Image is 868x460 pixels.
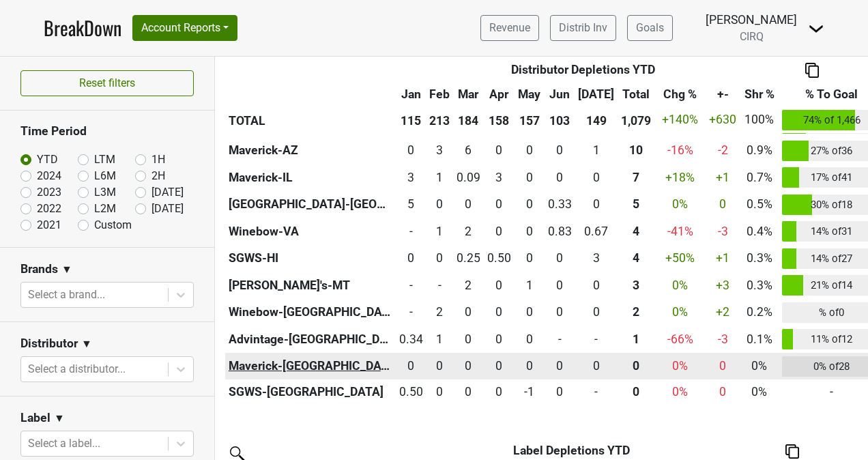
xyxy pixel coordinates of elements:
div: 1 [429,222,450,240]
div: 10 [621,141,651,159]
div: 0 [457,303,480,321]
td: 1 [426,326,454,353]
td: 0 [575,299,618,326]
th: 5.334 [618,191,654,218]
td: 0 [426,191,454,218]
div: 1 [578,141,614,159]
td: 0.4% [740,218,779,245]
div: 0 [487,195,511,213]
td: 0 % [654,272,706,299]
div: 1 [517,276,541,294]
th: 0.000 [618,353,654,380]
th: 3.750 [618,245,654,272]
th: 149 [575,106,618,133]
button: Account Reports [132,15,237,41]
td: 5.752 [453,137,484,164]
div: 1 [621,330,651,348]
td: 0% [740,379,779,404]
div: - [578,330,614,348]
div: 0 [487,276,511,294]
div: 0.83 [548,222,572,240]
th: TOTAL [225,106,396,133]
div: +1 [709,249,736,267]
td: 0 [575,326,618,353]
td: 0 [545,299,575,326]
td: 0 [396,245,426,272]
div: [PERSON_NAME] [706,11,797,29]
td: 1 [514,272,545,299]
td: 0 [514,218,545,245]
label: 2024 [37,168,61,184]
div: 3 [621,276,651,294]
div: 0 [429,249,450,267]
div: 0 [578,169,614,186]
td: 0 [484,299,515,326]
td: 0 [545,164,575,191]
div: 0 [399,249,423,267]
td: 0 [575,191,618,218]
div: 5 [621,195,651,213]
span: +630 [709,113,736,126]
span: CIRQ [740,30,764,43]
div: -2 [709,141,736,159]
td: +18 % [654,164,706,191]
div: - [399,222,423,240]
th: Total: activate to sort column ascending [618,81,654,106]
td: 0 [545,272,575,299]
th: Feb: activate to sort column ascending [426,81,454,106]
td: 0 [396,218,426,245]
div: 1 [429,330,450,348]
th: 103 [545,106,575,133]
div: 0 [487,303,511,321]
th: Jan: activate to sort column ascending [396,81,426,106]
div: 0 [548,249,572,267]
div: 0 [548,141,572,159]
td: 0 [514,353,545,380]
div: 4 [621,249,651,267]
div: 0 [487,330,511,348]
td: 0 [396,272,426,299]
td: -1 [514,379,545,404]
th: Chg %: activate to sort column ascending [654,81,706,106]
label: 2021 [37,217,61,233]
div: -3 [709,330,736,348]
td: 0 [575,379,618,404]
th: 213 [426,106,454,133]
td: 0.3% [740,272,779,299]
td: 0 [396,299,426,326]
td: 0 [396,137,426,164]
div: 3 [578,249,614,267]
button: Reset filters [20,70,194,96]
div: 0 [517,303,541,321]
div: 2 [621,303,651,321]
div: 0 [429,383,450,401]
div: 6 [457,141,480,159]
th: 7.083 [618,164,654,191]
td: 0 [453,191,484,218]
td: 0.5% [740,191,779,218]
div: 0.50 [487,249,511,267]
th: 3.000 [618,272,654,299]
div: 5 [399,195,423,213]
div: 0 [487,357,511,375]
div: -3 [709,222,736,240]
th: Winebow-[GEOGRAPHIC_DATA] [225,299,396,326]
td: -41 % [654,218,706,245]
div: 0 [578,276,614,294]
td: 0.5 [484,245,515,272]
td: 0% [740,353,779,380]
a: Distrib Inv [550,15,616,41]
a: BreakDown [44,14,121,42]
div: 0 [399,141,423,159]
th: 115 [396,106,426,133]
td: 0 [453,326,484,353]
label: L6M [94,168,116,184]
div: 0 [457,383,480,401]
td: -16 % [654,137,706,164]
div: 0 [487,383,511,401]
h3: Label [20,411,50,425]
div: +1 [709,169,736,186]
div: 0 [517,141,541,159]
div: 0 [578,195,614,213]
div: 0 [429,357,450,375]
